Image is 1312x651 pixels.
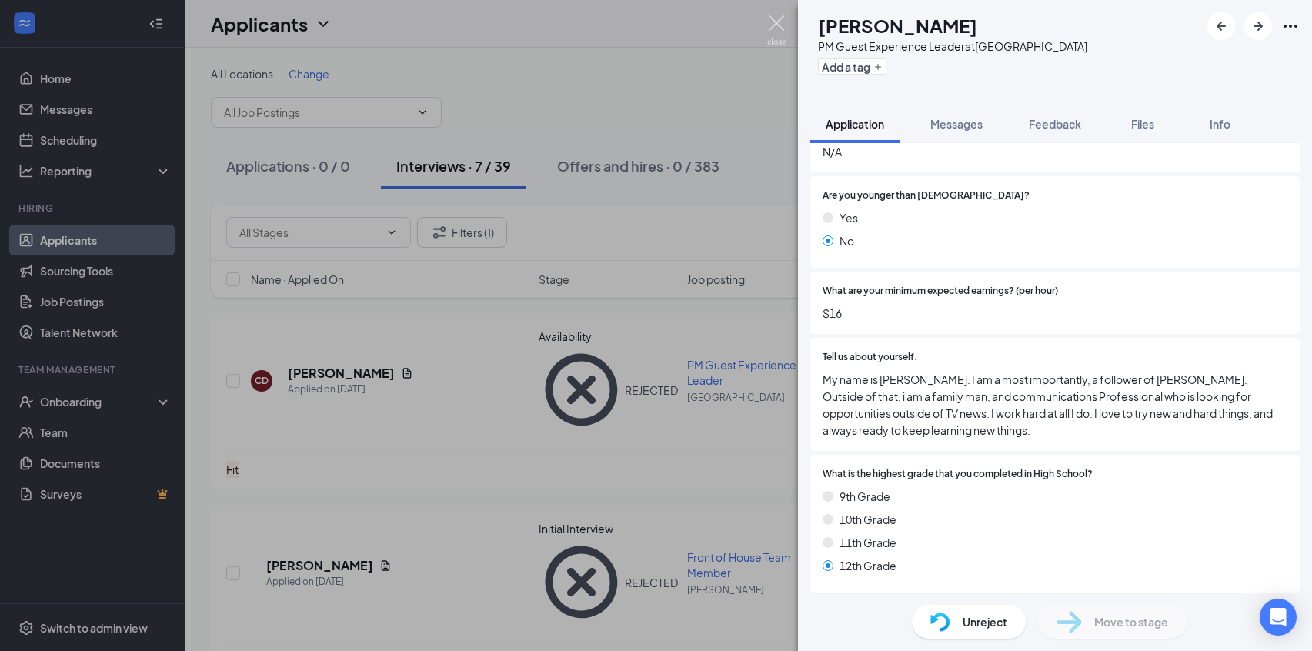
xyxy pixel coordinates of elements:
span: Yes [840,209,858,226]
span: Feedback [1029,117,1081,131]
span: Application [826,117,884,131]
svg: ArrowLeftNew [1212,17,1230,35]
svg: Plus [873,62,883,72]
span: Are you younger than [DEMOGRAPHIC_DATA]? [823,189,1030,203]
span: Info [1210,117,1230,131]
div: Open Intercom Messenger [1260,599,1297,636]
div: PM Guest Experience Leader at [GEOGRAPHIC_DATA] [818,38,1087,54]
span: Tell us about yourself. [823,350,917,365]
span: 11th Grade [840,534,896,551]
span: What is the highest grade that you completed in High School? [823,467,1093,482]
span: 9th Grade [840,488,890,505]
span: Files [1131,117,1154,131]
span: What are your minimum expected earnings? (per hour) [823,284,1058,299]
span: Move to stage [1094,613,1168,630]
h1: [PERSON_NAME] [818,12,977,38]
span: $16 [823,305,1287,322]
span: My name is [PERSON_NAME]. I am a most importantly, a follower of [PERSON_NAME]. Outside of that, ... [823,371,1287,439]
button: PlusAdd a tag [818,58,886,75]
span: N/A [823,143,1287,160]
span: Unreject [963,613,1007,630]
svg: ArrowRight [1249,17,1267,35]
button: ArrowLeftNew [1207,12,1235,40]
span: 12th Grade [840,557,896,574]
span: Messages [930,117,983,131]
svg: Ellipses [1281,17,1300,35]
span: 10th Grade [840,511,896,528]
span: No [840,232,854,249]
button: ArrowRight [1244,12,1272,40]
